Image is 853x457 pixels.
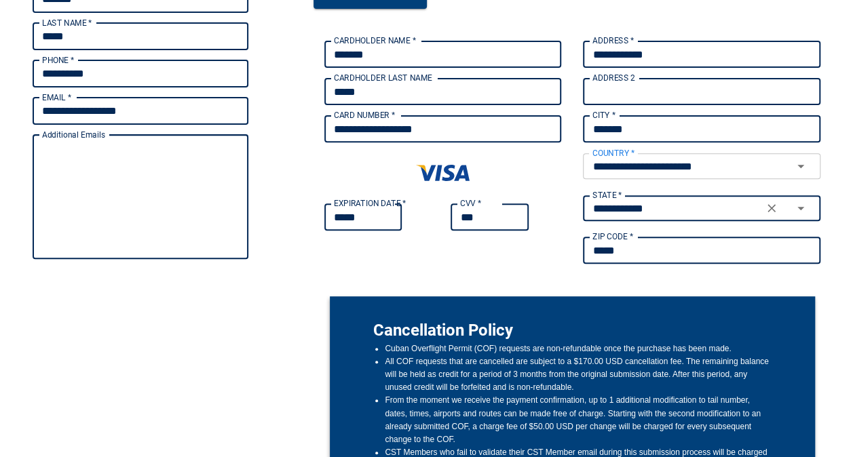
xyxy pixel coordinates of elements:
li: From the moment we receive the payment confirmation, up to 1 additional modification to tail numb... [385,394,772,446]
button: Clear [756,199,786,218]
p: Up to X email addresses separated by a comma [42,261,239,275]
label: COUNTRY * [592,147,634,159]
label: CVV * [460,197,481,209]
label: PHONE * [42,54,74,66]
label: EXPIRATION DATE * [334,197,406,209]
label: EMAIL * [42,92,71,103]
p: Cancellation Policy [373,318,772,342]
label: CITY * [592,109,615,121]
label: STATE * [592,189,622,201]
label: CARD NUMBER * [334,109,395,121]
label: ADDRESS * [592,35,634,46]
label: CARDHOLDER LAST NAME [334,72,432,83]
button: Open [785,199,816,218]
label: Additional Emails [42,129,105,140]
li: All COF requests that are cancelled are subject to a $170.00 USD cancellation fee. The remaining ... [385,355,772,395]
label: ADDRESS 2 [592,72,635,83]
label: ZIP CODE * [592,231,633,242]
button: Open [785,157,816,176]
label: CARDHOLDER NAME * [334,35,416,46]
li: Cuban Overflight Permit (COF) requests are non-refundable once the purchase has been made. [385,342,772,355]
label: LAST NAME * [42,17,92,28]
